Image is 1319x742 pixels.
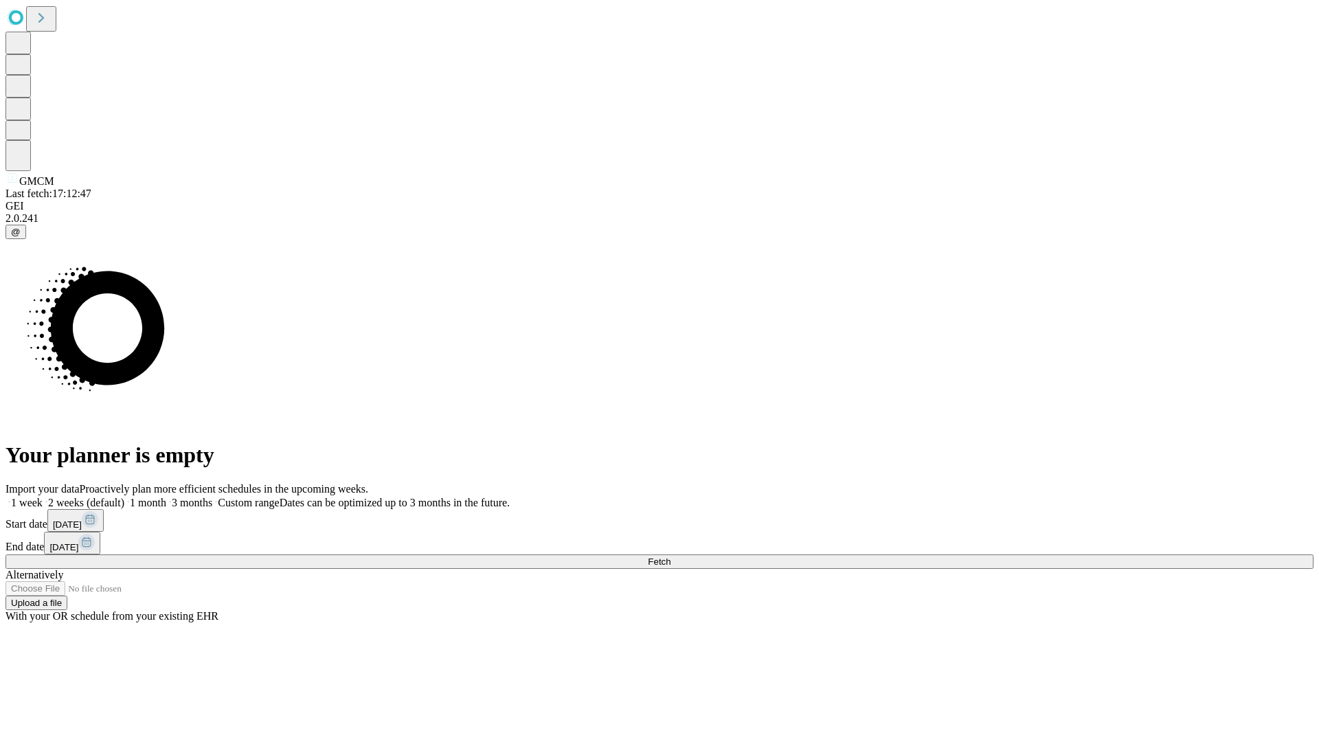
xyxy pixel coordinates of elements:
[218,497,279,508] span: Custom range
[19,175,54,187] span: GMCM
[80,483,368,495] span: Proactively plan more efficient schedules in the upcoming weeks.
[5,442,1314,468] h1: Your planner is empty
[5,509,1314,532] div: Start date
[11,497,43,508] span: 1 week
[49,542,78,552] span: [DATE]
[5,200,1314,212] div: GEI
[5,569,63,581] span: Alternatively
[5,532,1314,554] div: End date
[172,497,212,508] span: 3 months
[280,497,510,508] span: Dates can be optimized up to 3 months in the future.
[48,497,124,508] span: 2 weeks (default)
[5,212,1314,225] div: 2.0.241
[5,610,218,622] span: With your OR schedule from your existing EHR
[44,532,100,554] button: [DATE]
[5,554,1314,569] button: Fetch
[11,227,21,237] span: @
[5,596,67,610] button: Upload a file
[5,225,26,239] button: @
[130,497,166,508] span: 1 month
[5,483,80,495] span: Import your data
[648,556,670,567] span: Fetch
[53,519,82,530] span: [DATE]
[5,188,91,199] span: Last fetch: 17:12:47
[47,509,104,532] button: [DATE]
